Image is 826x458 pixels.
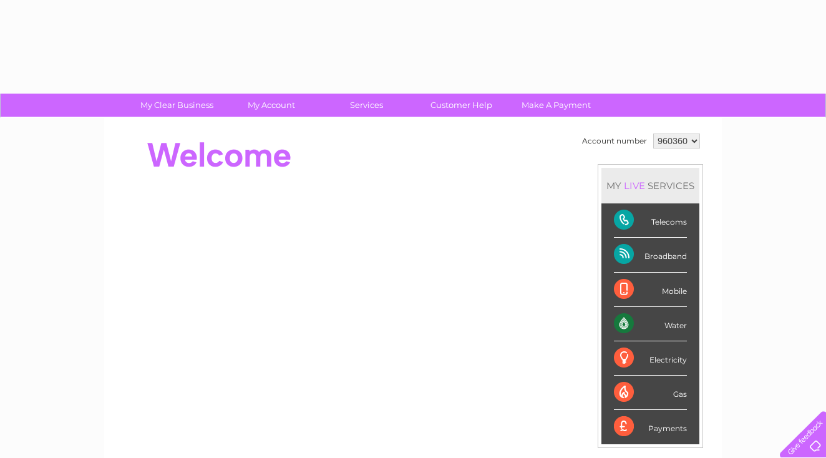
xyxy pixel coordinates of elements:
div: Broadband [614,238,687,272]
div: Mobile [614,273,687,307]
div: MY SERVICES [601,168,699,203]
a: Customer Help [410,94,513,117]
a: My Account [220,94,323,117]
div: Water [614,307,687,341]
td: Account number [579,130,650,152]
div: LIVE [621,180,648,192]
a: Make A Payment [505,94,608,117]
div: Payments [614,410,687,444]
div: Gas [614,376,687,410]
a: Services [315,94,418,117]
div: Telecoms [614,203,687,238]
a: My Clear Business [125,94,228,117]
div: Electricity [614,341,687,376]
